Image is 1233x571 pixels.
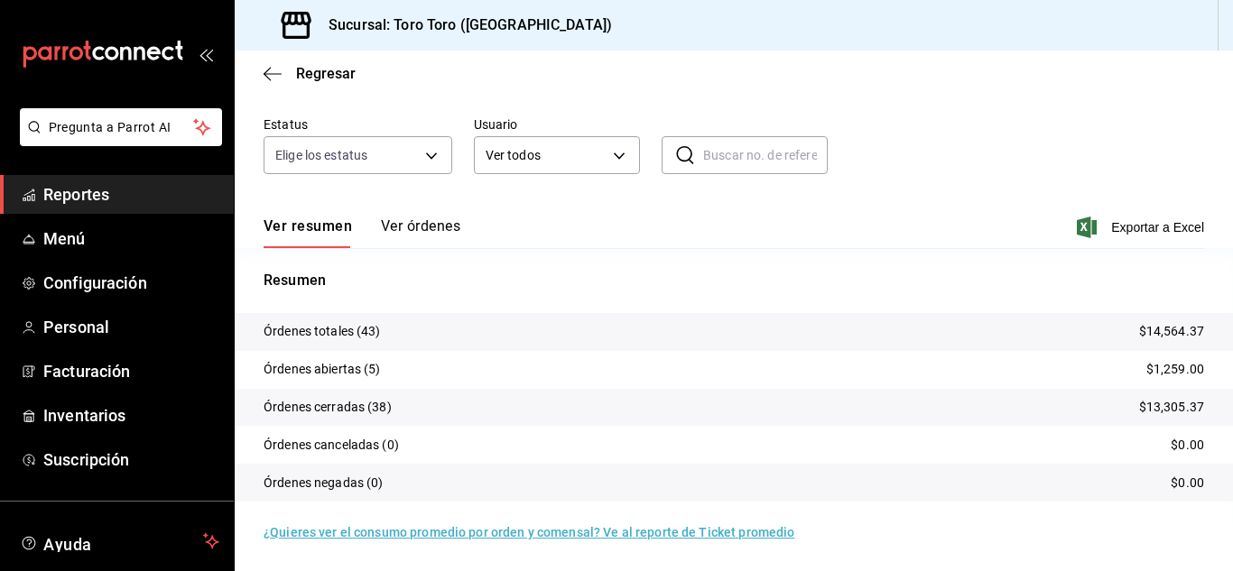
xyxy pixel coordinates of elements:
span: Inventarios [43,403,219,428]
span: Configuración [43,271,219,295]
p: Órdenes canceladas (0) [264,436,399,455]
p: Órdenes abiertas (5) [264,360,381,379]
p: Órdenes totales (43) [264,322,381,341]
span: Personal [43,315,219,339]
p: Órdenes cerradas (38) [264,398,392,417]
h3: Sucursal: Toro Toro ([GEOGRAPHIC_DATA]) [314,14,612,36]
span: Regresar [296,65,356,82]
p: $14,564.37 [1139,322,1204,341]
button: Ver resumen [264,217,352,248]
p: Órdenes negadas (0) [264,474,384,493]
span: Elige los estatus [275,146,367,164]
a: ¿Quieres ver el consumo promedio por orden y comensal? Ve al reporte de Ticket promedio [264,525,794,539]
span: Ayuda [43,530,196,552]
p: $0.00 [1171,436,1204,455]
input: Buscar no. de referencia [703,137,828,173]
p: $1,259.00 [1146,360,1204,379]
button: Ver órdenes [381,217,460,248]
label: Usuario [474,118,640,131]
p: $0.00 [1171,474,1204,493]
button: Exportar a Excel [1080,216,1204,238]
a: Pregunta a Parrot AI [13,131,222,150]
button: Regresar [264,65,356,82]
button: Pregunta a Parrot AI [20,108,222,146]
div: navigation tabs [264,217,460,248]
p: Resumen [264,270,1204,291]
span: Pregunta a Parrot AI [49,118,194,137]
span: Ver todos [486,146,607,165]
span: Suscripción [43,447,219,472]
span: Facturación [43,359,219,383]
button: open_drawer_menu [199,47,213,61]
span: Reportes [43,182,219,207]
label: Estatus [264,118,452,131]
p: $13,305.37 [1139,398,1204,417]
span: Menú [43,226,219,251]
